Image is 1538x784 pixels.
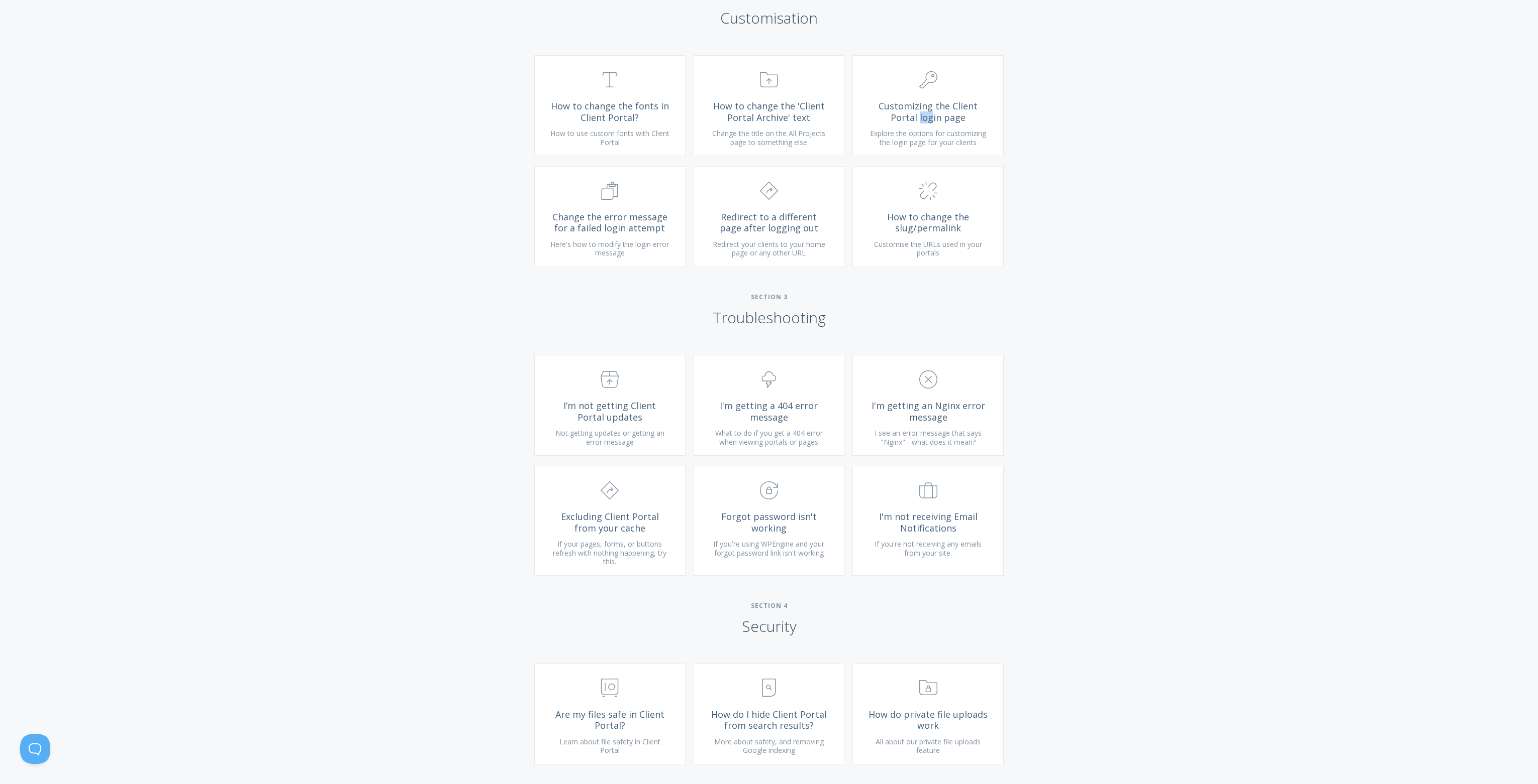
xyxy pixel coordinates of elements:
[712,128,825,147] span: Change the title on the All Projects page to something else
[534,355,686,456] a: I’m not getting Client Portal updates Not getting updates or getting an error message
[534,55,686,156] a: How to change the fonts in Client Portal? How to use custom fonts with Client Portal
[709,511,829,534] span: Forgot password isn't working
[550,100,670,123] span: How to change the fonts in Client Portal?
[868,400,988,423] span: I'm getting an Nginx error message
[694,466,845,575] a: Forgot password isn't working If you're using WPEngine and your forgot password link isn't working
[550,400,670,423] span: I’m not getting Client Portal updates
[550,128,669,147] span: How to use custom fonts with Client Portal
[868,709,988,731] span: How do private file uploads work
[694,166,845,267] a: Redirect to a different page after logging out Redirect your clients to your home page or any oth...
[694,355,845,456] a: I'm getting a 404 error message What to do if you get a 404 error when viewing portals or pages
[550,239,669,258] span: Here's how to modify the login error message
[694,55,845,156] a: How to change the 'Client Portal Archive' text Change the title on the All Projects page to somet...
[550,709,670,731] span: Are my files safe in Client Portal?
[709,709,829,731] span: How do I hide Client Portal from search results?
[868,511,988,534] span: I'm not receiving Email Notifications
[876,737,981,755] span: All about our private file uploads feature
[852,166,1004,267] a: How to change the slug/permalink Customise the URLs used in your portals
[709,211,829,234] span: Redirect to a different page after logging out
[713,539,824,558] span: If you're using WPEngine and your forgot password link isn't working
[868,211,988,234] span: How to change the slug/permalink
[20,734,50,764] iframe: Toggle Customer Support
[553,539,666,566] span: If your pages, forms, or buttons refresh with nothing happening, try this.
[852,664,1004,764] a: How do private file uploads work All about our private file uploads feature
[852,355,1004,456] a: I'm getting an Nginx error message I see an error message that says "Nginx" - what does it mean?
[559,737,660,755] span: Learn about file safety in Client Portal
[550,511,670,534] span: Excluding Client Portal from your cache
[875,539,982,558] span: If you're not receiving any emails from your site.
[709,100,829,123] span: How to change the 'Client Portal Archive' text
[534,166,686,267] a: Change the error message for a failed login attempt Here's how to modify the login error message
[868,100,988,123] span: Customizing the Client Portal login page
[555,428,664,447] span: Not getting updates or getting an error message
[874,239,982,258] span: Customise the URLs used in your portals
[852,55,1004,156] a: Customizing the Client Portal login page Explore the options for customizing the login page for y...
[713,239,825,258] span: Redirect your clients to your home page or any other URL
[715,428,823,447] span: What to do if you get a 404 error when viewing portals or pages
[534,466,686,575] a: Excluding Client Portal from your cache If your pages, forms, or buttons refresh with nothing hap...
[852,466,1004,575] a: I'm not receiving Email Notifications If you're not receiving any emails from your site.
[870,128,986,147] span: Explore the options for customizing the login page for your clients
[709,400,829,423] span: I'm getting a 404 error message
[534,664,686,764] a: Are my files safe in Client Portal? Learn about file safety in Client Portal
[694,664,845,764] a: How do I hide Client Portal from search results? More about safety, and removing Google indexing
[875,428,982,447] span: I see an error message that says "Nginx" - what does it mean?
[714,737,824,755] span: More about safety, and removing Google indexing
[550,211,670,234] span: Change the error message for a failed login attempt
